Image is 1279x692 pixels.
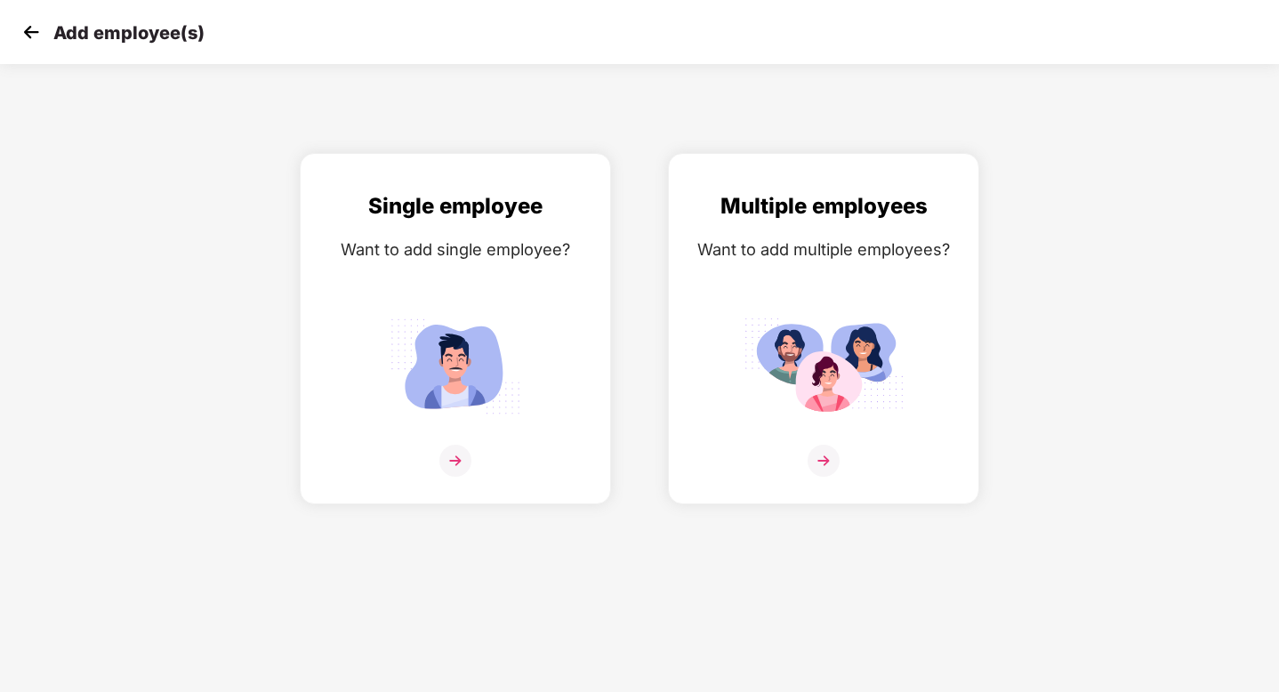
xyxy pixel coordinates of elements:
[18,19,44,45] img: svg+xml;base64,PHN2ZyB4bWxucz0iaHR0cDovL3d3dy53My5vcmcvMjAwMC9zdmciIHdpZHRoPSIzMCIgaGVpZ2h0PSIzMC...
[375,310,535,422] img: svg+xml;base64,PHN2ZyB4bWxucz0iaHR0cDovL3d3dy53My5vcmcvMjAwMC9zdmciIGlkPSJTaW5nbGVfZW1wbG95ZWUiIH...
[439,445,471,477] img: svg+xml;base64,PHN2ZyB4bWxucz0iaHR0cDovL3d3dy53My5vcmcvMjAwMC9zdmciIHdpZHRoPSIzNiIgaGVpZ2h0PSIzNi...
[318,237,592,262] div: Want to add single employee?
[744,310,904,422] img: svg+xml;base64,PHN2ZyB4bWxucz0iaHR0cDovL3d3dy53My5vcmcvMjAwMC9zdmciIGlkPSJNdWx0aXBsZV9lbXBsb3llZS...
[808,445,840,477] img: svg+xml;base64,PHN2ZyB4bWxucz0iaHR0cDovL3d3dy53My5vcmcvMjAwMC9zdmciIHdpZHRoPSIzNiIgaGVpZ2h0PSIzNi...
[53,22,205,44] p: Add employee(s)
[687,189,961,223] div: Multiple employees
[318,189,592,223] div: Single employee
[687,237,961,262] div: Want to add multiple employees?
